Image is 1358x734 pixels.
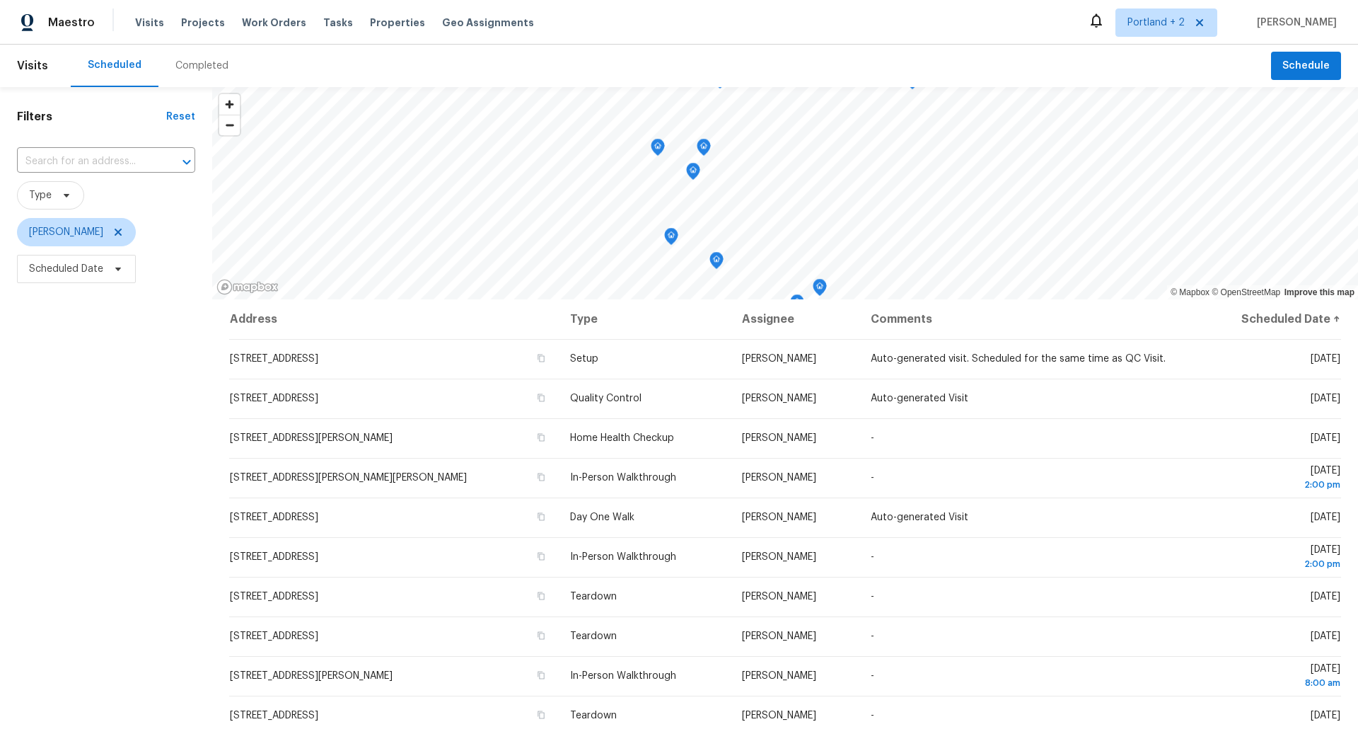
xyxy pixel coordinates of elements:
[742,671,816,681] span: [PERSON_NAME]
[535,629,547,642] button: Copy Address
[230,711,318,721] span: [STREET_ADDRESS]
[229,299,559,339] th: Address
[230,631,318,641] span: [STREET_ADDRESS]
[1193,299,1341,339] th: Scheduled Date ↑
[212,87,1358,299] canvas: Map
[1205,478,1340,492] div: 2:00 pm
[29,262,103,276] span: Scheduled Date
[370,16,425,30] span: Properties
[177,152,197,172] button: Open
[871,711,874,721] span: -
[570,512,634,522] span: Day One Walk
[570,631,617,641] span: Teardown
[871,671,874,681] span: -
[742,552,816,562] span: [PERSON_NAME]
[166,110,195,124] div: Reset
[871,512,968,522] span: Auto-generated Visit
[742,711,816,721] span: [PERSON_NAME]
[570,433,674,443] span: Home Health Checkup
[535,471,547,483] button: Copy Address
[859,299,1193,339] th: Comments
[230,592,318,602] span: [STREET_ADDRESS]
[230,433,393,443] span: [STREET_ADDRESS][PERSON_NAME]
[1282,57,1330,75] span: Schedule
[17,151,156,173] input: Search for an address...
[216,279,279,295] a: Mapbox homepage
[570,354,598,364] span: Setup
[1212,287,1280,297] a: OpenStreetMap
[742,394,816,403] span: [PERSON_NAME]
[871,592,874,602] span: -
[17,110,166,124] h1: Filters
[570,592,617,602] span: Teardown
[88,58,141,72] div: Scheduled
[871,433,874,443] span: -
[29,188,52,202] span: Type
[219,94,240,115] button: Zoom in
[1311,711,1340,721] span: [DATE]
[570,711,617,721] span: Teardown
[742,473,816,483] span: [PERSON_NAME]
[230,473,467,483] span: [STREET_ADDRESS][PERSON_NAME][PERSON_NAME]
[709,252,724,274] div: Map marker
[664,228,678,250] div: Map marker
[1127,16,1185,30] span: Portland + 2
[871,473,874,483] span: -
[230,354,318,364] span: [STREET_ADDRESS]
[230,671,393,681] span: [STREET_ADDRESS][PERSON_NAME]
[1311,354,1340,364] span: [DATE]
[742,354,816,364] span: [PERSON_NAME]
[742,592,816,602] span: [PERSON_NAME]
[731,299,860,339] th: Assignee
[219,115,240,135] button: Zoom out
[230,552,318,562] span: [STREET_ADDRESS]
[651,139,665,161] div: Map marker
[535,352,547,365] button: Copy Address
[742,512,816,522] span: [PERSON_NAME]
[29,225,103,239] span: [PERSON_NAME]
[570,394,642,403] span: Quality Control
[1205,545,1340,571] span: [DATE]
[1171,287,1209,297] a: Mapbox
[242,16,306,30] span: Work Orders
[570,671,676,681] span: In-Person Walkthrough
[871,394,968,403] span: Auto-generated Visit
[17,50,48,81] span: Visits
[1311,512,1340,522] span: [DATE]
[697,139,711,161] div: Map marker
[790,294,804,316] div: Map marker
[871,354,1166,364] span: Auto-generated visit. Scheduled for the same time as QC Visit.
[871,631,874,641] span: -
[570,552,676,562] span: In-Person Walkthrough
[323,18,353,28] span: Tasks
[1271,52,1341,81] button: Schedule
[535,431,547,444] button: Copy Address
[1205,664,1340,690] span: [DATE]
[1284,287,1354,297] a: Improve this map
[135,16,164,30] span: Visits
[813,279,827,301] div: Map marker
[535,709,547,721] button: Copy Address
[686,163,700,185] div: Map marker
[1205,466,1340,492] span: [DATE]
[1311,394,1340,403] span: [DATE]
[535,669,547,682] button: Copy Address
[442,16,534,30] span: Geo Assignments
[742,631,816,641] span: [PERSON_NAME]
[535,391,547,404] button: Copy Address
[1251,16,1337,30] span: [PERSON_NAME]
[230,512,318,522] span: [STREET_ADDRESS]
[871,552,874,562] span: -
[570,473,676,483] span: In-Person Walkthrough
[1311,433,1340,443] span: [DATE]
[535,510,547,523] button: Copy Address
[175,59,228,73] div: Completed
[559,299,730,339] th: Type
[742,433,816,443] span: [PERSON_NAME]
[535,590,547,602] button: Copy Address
[48,16,95,30] span: Maestro
[1311,592,1340,602] span: [DATE]
[1205,557,1340,571] div: 2:00 pm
